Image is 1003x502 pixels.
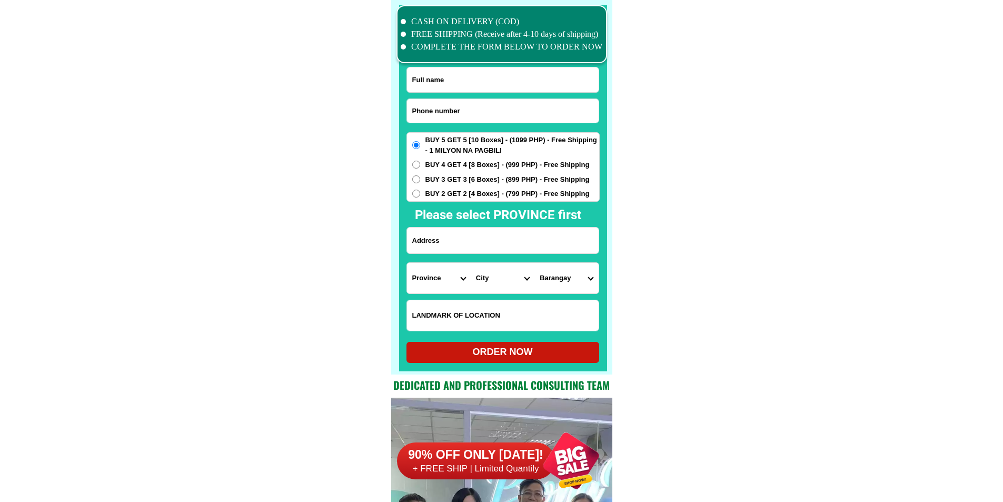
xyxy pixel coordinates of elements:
h2: Dedicated and professional consulting team [391,377,612,393]
h6: + FREE SHIP | Limited Quantily [397,463,555,475]
input: Input full_name [407,67,599,92]
select: Select district [471,263,534,293]
input: Input address [407,228,599,253]
select: Select province [407,263,471,293]
span: BUY 4 GET 4 [8 Boxes] - (999 PHP) - Free Shipping [425,160,590,170]
select: Select commune [534,263,598,293]
span: BUY 5 GET 5 [10 Boxes] - (1099 PHP) - Free Shipping - 1 MILYON NA PAGBILI [425,135,599,155]
div: ORDER NOW [406,345,599,359]
input: BUY 3 GET 3 [6 Boxes] - (899 PHP) - Free Shipping [412,175,420,183]
span: BUY 3 GET 3 [6 Boxes] - (899 PHP) - Free Shipping [425,174,590,185]
h6: 90% OFF ONLY [DATE]! [397,447,555,463]
input: BUY 4 GET 4 [8 Boxes] - (999 PHP) - Free Shipping [412,161,420,169]
li: COMPLETE THE FORM BELOW TO ORDER NOW [401,41,603,53]
input: BUY 5 GET 5 [10 Boxes] - (1099 PHP) - Free Shipping - 1 MILYON NA PAGBILI [412,141,420,149]
input: Input phone_number [407,99,599,123]
li: CASH ON DELIVERY (COD) [401,15,603,28]
input: BUY 2 GET 2 [4 Boxes] - (799 PHP) - Free Shipping [412,190,420,198]
li: FREE SHIPPING (Receive after 4-10 days of shipping) [401,28,603,41]
span: BUY 2 GET 2 [4 Boxes] - (799 PHP) - Free Shipping [425,189,590,199]
input: Input LANDMARKOFLOCATION [407,300,599,331]
h2: Please select PROVINCE first [415,205,695,224]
